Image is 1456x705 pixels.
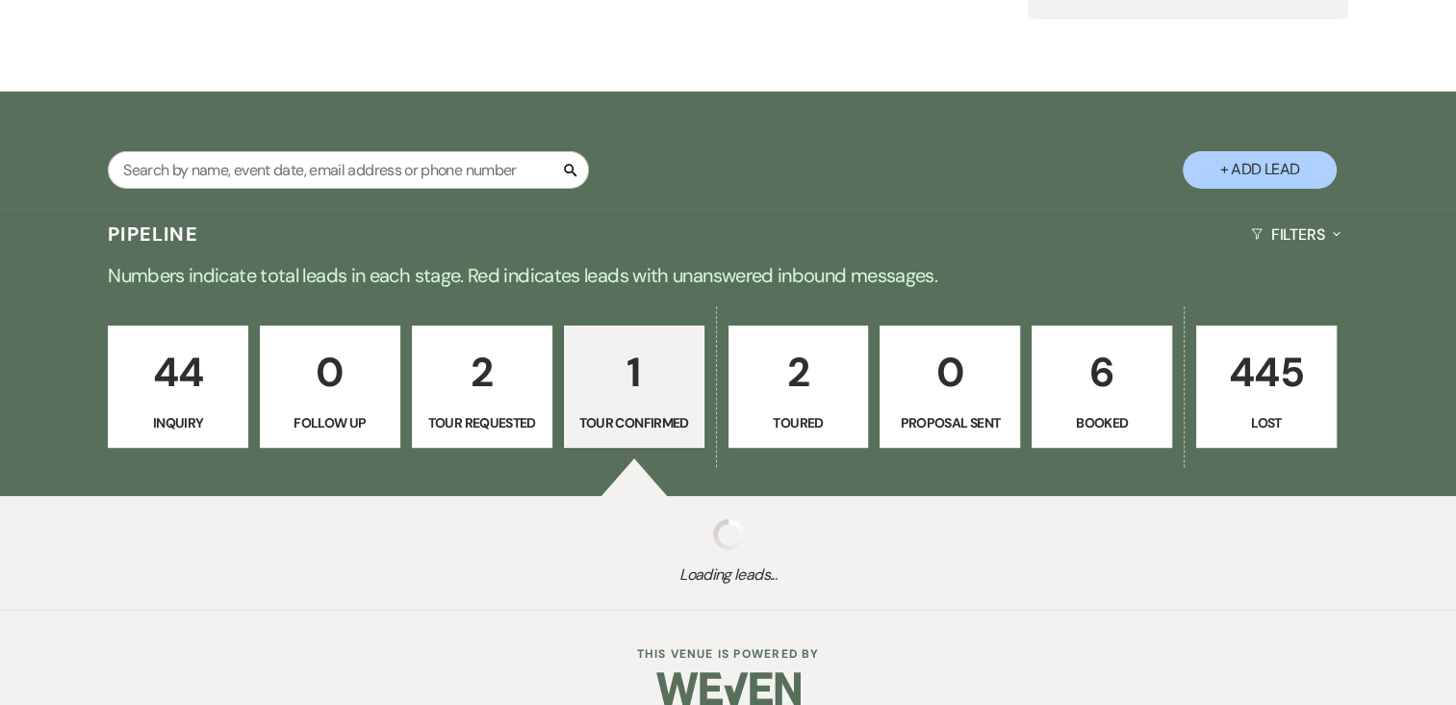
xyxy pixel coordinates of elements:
p: Proposal Sent [892,412,1008,433]
p: 1 [576,340,692,405]
a: 2Toured [728,326,869,449]
p: Tour Requested [424,412,540,433]
p: Inquiry [120,412,236,433]
button: + Add Lead [1183,151,1337,189]
p: 0 [892,340,1008,405]
p: 2 [741,340,856,405]
p: Numbers indicate total leads in each stage. Red indicates leads with unanswered inbound messages. [36,260,1421,291]
a: 1Tour Confirmed [564,326,704,449]
a: 2Tour Requested [412,326,552,449]
p: 44 [120,340,236,405]
p: Tour Confirmed [576,412,692,433]
a: 0Proposal Sent [880,326,1020,449]
p: 0 [272,340,388,405]
p: 445 [1209,340,1324,405]
p: Toured [741,412,856,433]
span: Loading leads... [73,563,1384,587]
p: 2 [424,340,540,405]
button: Filters [1243,209,1348,260]
h3: Pipeline [108,221,198,248]
a: 6Booked [1032,326,1172,449]
p: Lost [1209,412,1324,433]
a: 44Inquiry [108,326,248,449]
p: 6 [1044,340,1160,405]
a: 445Lost [1196,326,1337,449]
p: Booked [1044,412,1160,433]
input: Search by name, event date, email address or phone number [108,151,589,189]
a: 0Follow Up [260,326,400,449]
img: loading spinner [713,519,744,550]
p: Follow Up [272,412,388,433]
